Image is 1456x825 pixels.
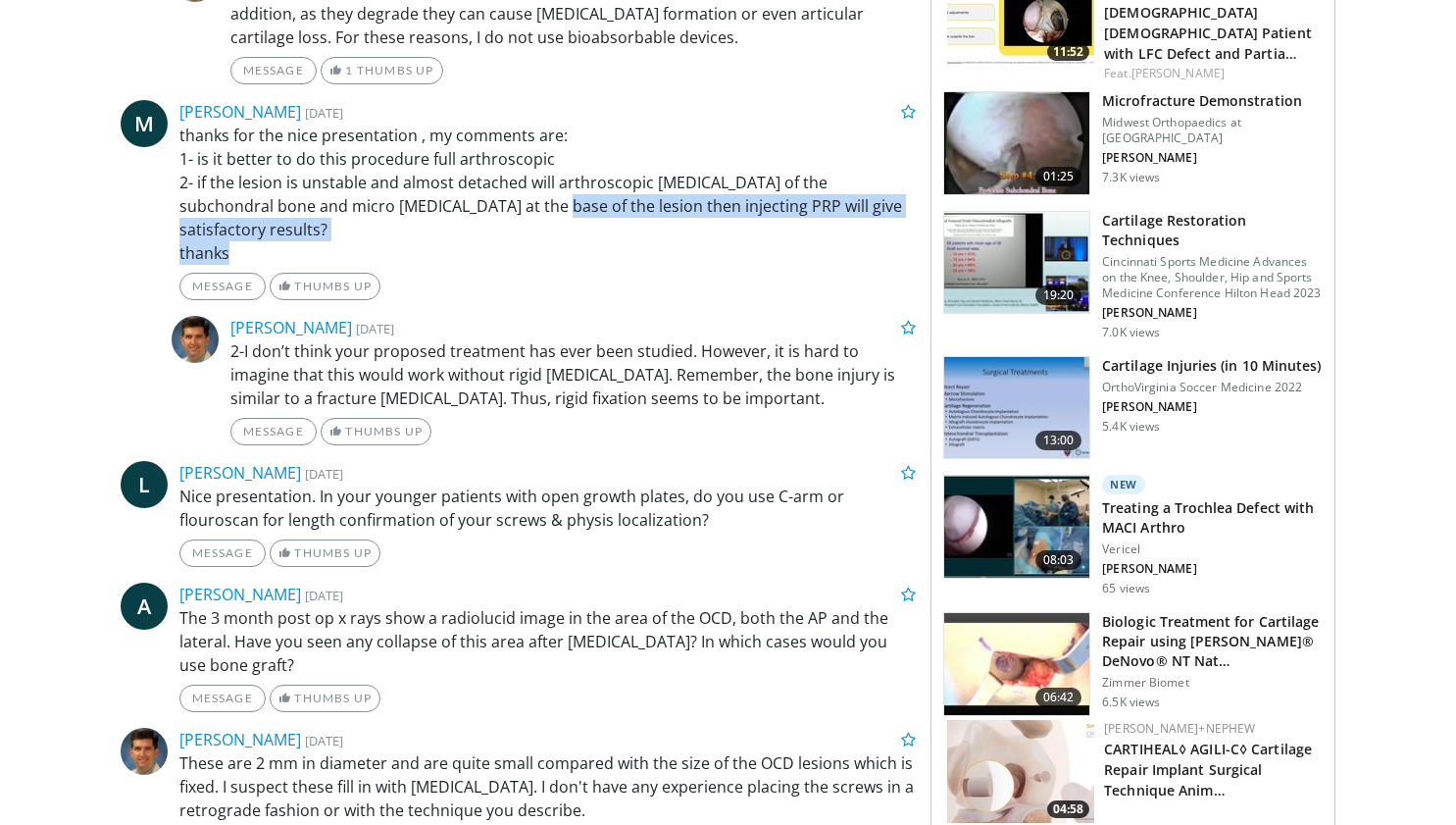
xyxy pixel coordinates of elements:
a: Thumbs Up [270,685,380,712]
a: Message [179,685,266,712]
small: [DATE] [305,587,343,604]
a: Message [230,57,317,84]
span: 1 [345,63,353,77]
a: 04:58 [947,720,1094,823]
a: M [121,100,168,147]
div: Feat. [1104,65,1319,82]
img: c2994a0c-8c75-4a5c-9461-9473bb1cb68f.150x105_q85_crop-smart_upscale.jpg [944,357,1089,459]
span: 01:25 [1035,167,1082,186]
a: CARTIHEAL◊ AGILI-C◊ Cartilage Repair Implant Surgical Technique Anim… [1104,740,1312,799]
a: 19:20 Cartilage Restoration Techniques Cincinnati Sports Medicine Advances on the Knee, Shoulder,... [943,211,1323,340]
a: 08:03 New Treating a Trochlea Defect with MACI Arthro Vericel [PERSON_NAME] 65 views [943,475,1323,596]
p: The 3 month post op x rays show a radiolucid image in the area of the OCD, both the AP and the la... [179,606,917,677]
small: [DATE] [356,320,394,337]
p: Cincinnati Sports Medicine Advances on the Knee, Shoulder, Hip and Sports Medicine Conference Hil... [1102,254,1323,301]
small: [DATE] [305,104,343,122]
a: A [121,583,168,630]
p: thanks for the nice presentation , my comments are: 1- is it better to do this procedure full art... [179,124,917,265]
p: 2-I don’t think your proposed treatment has ever been studied. However, it is hard to imagine tha... [230,339,917,410]
a: Thumbs Up [270,540,380,567]
p: [PERSON_NAME] [1102,399,1321,415]
a: [PERSON_NAME] [179,729,301,750]
h3: Cartilage Restoration Techniques [1102,211,1323,250]
img: 0de30d39-bfe3-4001-9949-87048a0d8692.150x105_q85_crop-smart_upscale.jpg [944,476,1089,578]
img: 0d962de6-6f40-43c7-a91b-351674d85659.150x105_q85_crop-smart_upscale.jpg [947,720,1094,823]
a: [PERSON_NAME] [230,317,352,338]
a: 01:25 Microfracture Demonstration Midwest Orthopaedics at [GEOGRAPHIC_DATA] [PERSON_NAME] 7.3K views [943,91,1323,195]
a: Thumbs Up [270,273,380,300]
p: OrthoVirginia Soccer Medicine 2022 [1102,380,1321,395]
p: 65 views [1102,581,1150,596]
p: [PERSON_NAME] [1102,561,1323,577]
h3: Cartilage Injuries (in 10 Minutes) [1102,356,1321,376]
a: Message [230,418,317,445]
p: 6.5K views [1102,695,1160,710]
h3: Microfracture Demonstration [1102,91,1323,111]
a: L [121,461,168,508]
img: Avatar [121,728,168,775]
img: Picture_11_2_2.png.150x105_q85_crop-smart_upscale.jpg [944,613,1089,715]
h3: Biologic Treatment for Cartilage Repair using [PERSON_NAME]® DeNovo® NT Nat… [1102,612,1323,671]
span: 19:20 [1035,285,1082,305]
a: [PERSON_NAME] [1131,65,1225,81]
span: 06:42 [1035,688,1082,707]
small: [DATE] [305,732,343,749]
span: 04:58 [1047,800,1089,818]
p: Zimmer Biomet [1102,675,1323,691]
p: Vericel [1102,541,1323,557]
a: [PERSON_NAME] [179,584,301,605]
span: 13:00 [1035,431,1082,450]
a: [PERSON_NAME] [179,462,301,484]
p: 5.4K views [1102,419,1160,435]
a: Thumbs Up [321,418,431,445]
p: These are 2 mm in diameter and are quite small compared with the size of the OCD lesions which is... [179,751,917,822]
p: Nice presentation. In your younger patients with open growth plates, do you use C-arm or flourosc... [179,485,917,532]
h3: Treating a Trochlea Defect with MACI Arthro [1102,498,1323,538]
a: 13:00 Cartilage Injuries (in 10 Minutes) OrthoVirginia Soccer Medicine 2022 [PERSON_NAME] 5.4K views [943,356,1323,460]
p: [PERSON_NAME] [1102,305,1323,321]
a: Message [179,273,266,300]
a: 1 Thumbs Up [321,57,443,84]
a: 06:42 Biologic Treatment for Cartilage Repair using [PERSON_NAME]® DeNovo® NT Nat… Zimmer Biomet ... [943,612,1323,716]
img: 38894_0000_3.png.150x105_q85_crop-smart_upscale.jpg [944,92,1089,194]
p: [PERSON_NAME] [1102,150,1323,166]
span: 08:03 [1035,550,1082,570]
p: Midwest Orthopaedics at [GEOGRAPHIC_DATA] [1102,115,1323,146]
img: cf2c9079-b8e5-47cc-b370-c48eeef764bd.150x105_q85_crop-smart_upscale.jpg [944,212,1089,314]
a: Message [179,540,266,567]
p: 7.0K views [1102,325,1160,340]
a: [PERSON_NAME]+Nephew [1104,720,1255,737]
p: 7.3K views [1102,170,1160,185]
p: New [1102,475,1145,494]
small: [DATE] [305,465,343,483]
img: Avatar [172,316,219,363]
a: [PERSON_NAME] [179,101,301,123]
span: 11:52 [1047,43,1089,61]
